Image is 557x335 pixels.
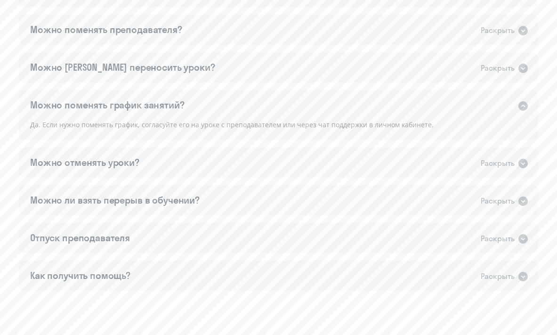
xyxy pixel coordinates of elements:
[481,25,515,36] div: Раскрыть
[481,233,515,245] div: Раскрыть
[30,156,139,169] div: Можно отменять уроки?
[481,195,515,207] div: Раскрыть
[481,270,515,282] div: Раскрыть
[481,62,515,74] div: Раскрыть
[30,61,215,74] div: Можно [PERSON_NAME] переносить уроки?
[30,23,182,36] div: Можно поменять преподавателя?
[30,231,130,245] div: Отпуск преподавателя
[19,119,538,140] div: Да. Если нужно поменять график, согласуйте его на уроке с преподавателем или через чат поддержки ...
[30,98,185,112] div: Можно поменять график занятий?
[30,269,130,282] div: Как получить помощь?
[30,194,200,207] div: Можно ли взять перерыв в обучении?
[481,157,515,169] div: Раскрыть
